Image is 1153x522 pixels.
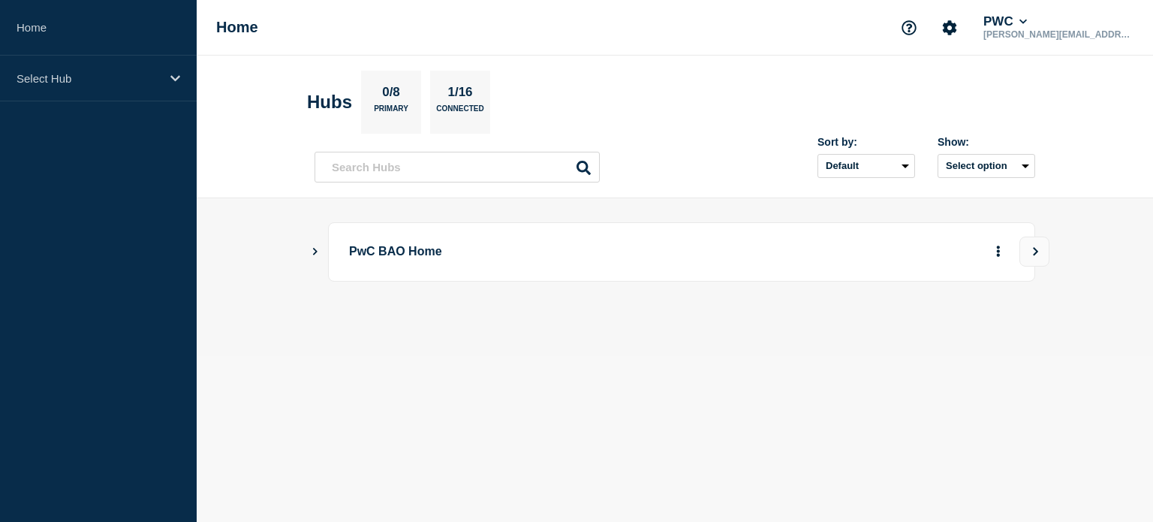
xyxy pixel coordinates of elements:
div: Sort by: [817,136,915,148]
h2: Hubs [307,92,352,113]
button: More actions [989,238,1008,266]
select: Sort by [817,154,915,178]
button: PWC [980,14,1030,29]
p: Primary [374,104,408,120]
p: Connected [436,104,483,120]
p: 1/16 [442,85,478,104]
h1: Home [216,19,258,36]
button: View [1019,237,1049,267]
div: Show: [938,136,1035,148]
button: Account settings [934,12,965,44]
p: PwC BAO Home [349,238,764,266]
p: 0/8 [377,85,406,104]
button: Show Connected Hubs [312,246,319,258]
p: [PERSON_NAME][EMAIL_ADDRESS][PERSON_NAME][DOMAIN_NAME] [980,29,1136,40]
button: Select option [938,154,1035,178]
p: Select Hub [17,72,161,85]
button: Support [893,12,925,44]
input: Search Hubs [315,152,600,183]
